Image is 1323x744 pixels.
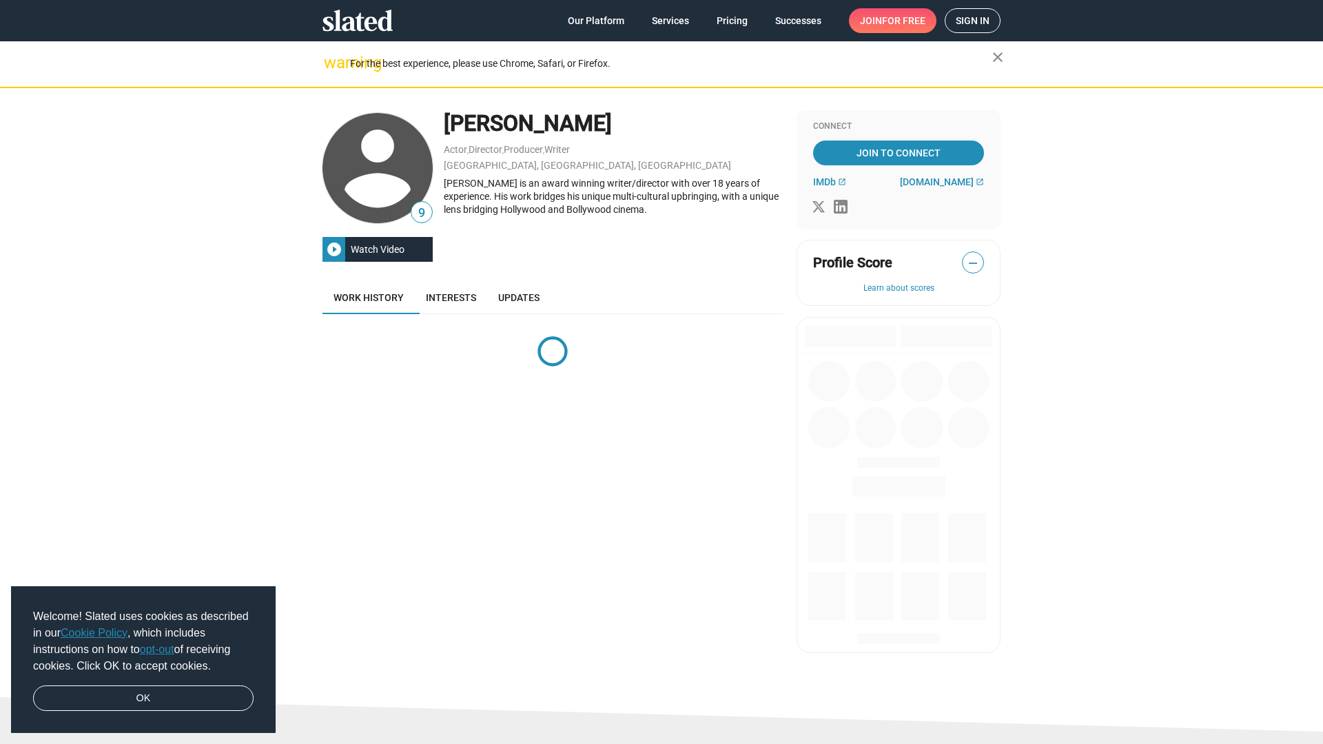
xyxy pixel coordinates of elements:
[900,176,974,187] span: [DOMAIN_NAME]
[543,147,544,154] span: ,
[487,281,551,314] a: Updates
[498,292,540,303] span: Updates
[956,9,989,32] span: Sign in
[504,144,543,155] a: Producer
[444,160,731,171] a: [GEOGRAPHIC_DATA], [GEOGRAPHIC_DATA], [GEOGRAPHIC_DATA]
[33,685,254,712] a: dismiss cookie message
[813,254,892,272] span: Profile Score
[444,144,467,155] a: Actor
[764,8,832,33] a: Successes
[33,608,254,674] span: Welcome! Slated uses cookies as described in our , which includes instructions on how to of recei...
[322,237,433,262] button: Watch Video
[813,141,984,165] a: Join To Connect
[775,8,821,33] span: Successes
[426,292,476,303] span: Interests
[882,8,925,33] span: for free
[324,54,340,71] mat-icon: warning
[322,281,415,314] a: Work history
[345,237,410,262] div: Watch Video
[544,144,570,155] a: Writer
[11,586,276,734] div: cookieconsent
[813,121,984,132] div: Connect
[568,8,624,33] span: Our Platform
[469,144,502,155] a: Director
[976,178,984,186] mat-icon: open_in_new
[813,283,984,294] button: Learn about scores
[467,147,469,154] span: ,
[350,54,992,73] div: For the best experience, please use Chrome, Safari, or Firefox.
[557,8,635,33] a: Our Platform
[415,281,487,314] a: Interests
[717,8,748,33] span: Pricing
[706,8,759,33] a: Pricing
[334,292,404,303] span: Work history
[444,109,783,138] div: [PERSON_NAME]
[813,176,836,187] span: IMDb
[140,643,174,655] a: opt-out
[813,176,846,187] a: IMDb
[945,8,1001,33] a: Sign in
[900,176,984,187] a: [DOMAIN_NAME]
[816,141,981,165] span: Join To Connect
[652,8,689,33] span: Services
[849,8,936,33] a: Joinfor free
[411,204,432,223] span: 9
[444,177,783,216] div: [PERSON_NAME] is an award winning writer/director with over 18 years of experience. His work brid...
[963,254,983,272] span: —
[860,8,925,33] span: Join
[61,627,127,639] a: Cookie Policy
[838,178,846,186] mat-icon: open_in_new
[326,241,342,258] mat-icon: play_circle_filled
[641,8,700,33] a: Services
[502,147,504,154] span: ,
[989,49,1006,65] mat-icon: close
